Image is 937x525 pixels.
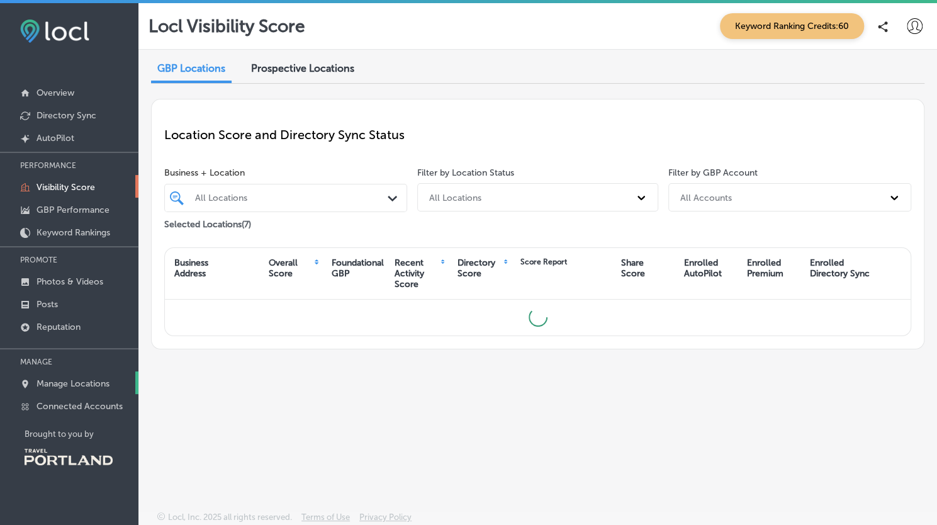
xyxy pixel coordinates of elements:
[36,205,109,215] p: GBP Performance
[36,227,110,238] p: Keyword Rankings
[429,192,481,203] div: All Locations
[747,257,783,279] div: Enrolled Premium
[36,276,103,287] p: Photos & Videos
[174,257,208,279] div: Business Address
[269,257,313,279] div: Overall Score
[36,110,96,121] p: Directory Sync
[20,20,89,43] img: fda3e92497d09a02dc62c9cd864e3231.png
[36,401,123,412] p: Connected Accounts
[680,192,732,203] div: All Accounts
[25,449,113,465] img: Travel Portland
[36,322,81,332] p: Reputation
[395,257,439,290] div: Recent Activity Score
[251,62,354,74] span: Prospective Locations
[332,257,384,279] div: Foundational GBP
[157,62,225,74] span: GBP Locations
[36,378,109,389] p: Manage Locations
[195,193,389,203] div: All Locations
[164,167,407,178] span: Business + Location
[164,127,911,142] p: Location Score and Directory Sync Status
[668,167,758,178] label: Filter by GBP Account
[457,257,502,279] div: Directory Score
[36,87,74,98] p: Overview
[684,257,722,279] div: Enrolled AutoPilot
[417,167,514,178] label: Filter by Location Status
[168,512,292,522] p: Locl, Inc. 2025 all rights reserved.
[25,429,138,439] p: Brought to you by
[36,299,58,310] p: Posts
[164,214,251,230] p: Selected Locations ( 7 )
[720,13,864,39] span: Keyword Ranking Credits: 60
[520,257,567,266] div: Score Report
[810,257,870,279] div: Enrolled Directory Sync
[36,133,74,144] p: AutoPilot
[36,182,95,193] p: Visibility Score
[149,16,305,37] p: Locl Visibility Score
[621,257,645,279] div: Share Score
